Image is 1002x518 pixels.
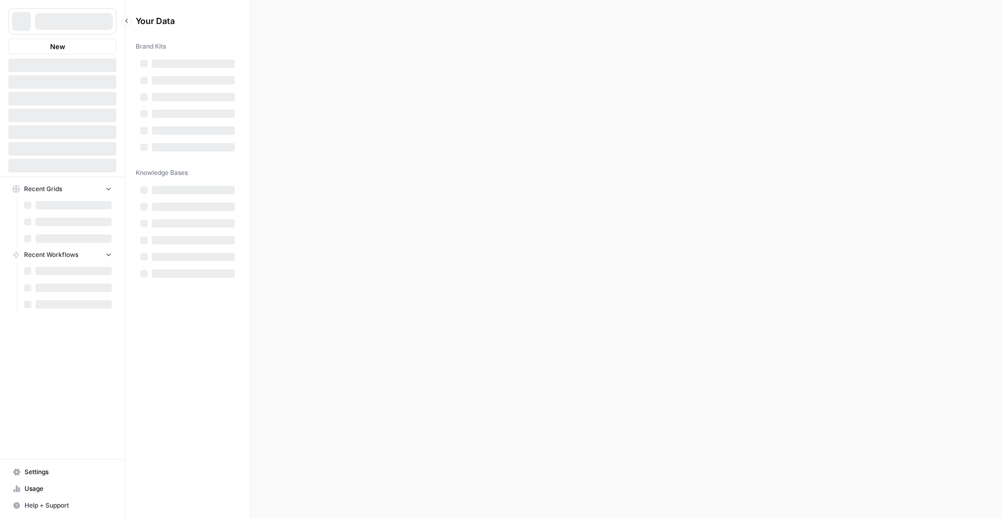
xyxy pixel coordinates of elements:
[136,168,188,178] span: Knowledge Bases
[8,247,116,263] button: Recent Workflows
[24,184,62,194] span: Recent Grids
[24,250,78,260] span: Recent Workflows
[8,497,116,514] button: Help + Support
[136,42,166,51] span: Brand Kits
[136,15,227,27] span: Your Data
[8,480,116,497] a: Usage
[50,41,65,52] span: New
[25,501,112,510] span: Help + Support
[25,484,112,493] span: Usage
[8,464,116,480] a: Settings
[8,181,116,197] button: Recent Grids
[8,39,116,54] button: New
[25,467,112,477] span: Settings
